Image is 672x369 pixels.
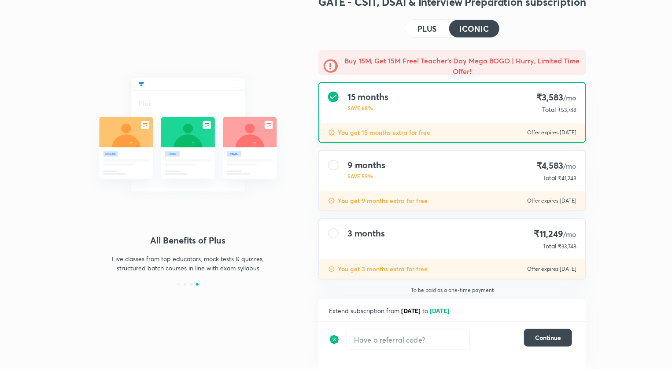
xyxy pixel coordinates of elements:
[328,197,335,204] img: discount
[347,329,469,350] input: Have a referral code?
[329,329,340,350] img: discount
[558,175,576,181] span: ₹41,248
[111,254,265,273] p: Live classes from top educators, mock tests & quizzes, structured batch courses in line with exam...
[460,25,489,33] h4: ICONIC
[534,228,576,240] h4: ₹11,249
[347,92,388,102] h4: 15 months
[527,266,576,273] p: Offer expires [DATE]
[347,160,385,170] h4: 9 months
[329,306,451,315] span: Extend subscription from to
[543,242,556,251] p: Total
[324,59,338,73] img: -
[563,161,576,170] span: /mo
[328,129,335,136] img: discount
[558,243,576,250] span: ₹33,748
[86,58,290,211] img: daily_live_classes_be8fa5af21.svg
[417,25,437,33] h4: PLUS
[527,129,576,136] p: Offer expires [DATE]
[563,229,576,239] span: /mo
[535,333,561,342] span: Continue
[401,306,421,315] span: [DATE]
[343,55,581,77] h5: Buy 15M, Get 15M Free! Teacher’s Day Mega BOGO | Hurry, Limited Time Offer!
[347,104,388,112] p: SAVE 68%
[430,306,449,315] span: [DATE]
[338,128,430,137] p: You get 15 months extra for free
[524,329,572,347] button: Continue
[527,197,576,204] p: Offer expires [DATE]
[347,172,385,180] p: SAVE 59%
[563,93,576,102] span: /mo
[86,234,290,247] h4: All Benefits of Plus
[543,173,556,182] p: Total
[328,266,335,273] img: discount
[536,160,576,172] h4: ₹4,583
[558,107,576,113] span: ₹53,748
[347,228,385,239] h4: 3 months
[311,287,593,294] p: To be paid as a one-time payment
[405,20,449,37] button: PLUS
[536,92,576,103] h4: ₹3,583
[338,265,428,273] p: You get 3 months extra for free
[449,20,499,37] button: ICONIC
[338,196,428,205] p: You get 9 months extra for free
[542,105,556,114] p: Total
